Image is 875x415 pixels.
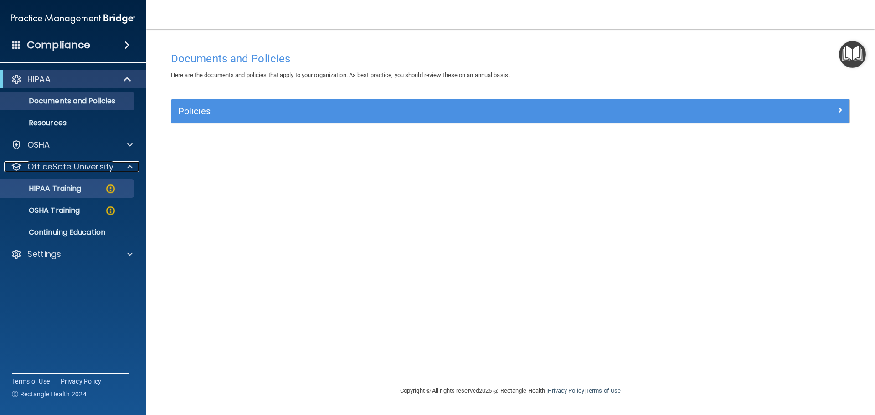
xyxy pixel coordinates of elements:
[11,161,133,172] a: OfficeSafe University
[6,206,80,215] p: OSHA Training
[178,106,673,116] h5: Policies
[11,74,132,85] a: HIPAA
[27,139,50,150] p: OSHA
[11,10,135,28] img: PMB logo
[178,104,843,118] a: Policies
[61,377,102,386] a: Privacy Policy
[11,249,133,260] a: Settings
[839,41,866,68] button: Open Resource Center
[27,74,51,85] p: HIPAA
[171,72,510,78] span: Here are the documents and policies that apply to your organization. As best practice, you should...
[105,205,116,216] img: warning-circle.0cc9ac19.png
[6,228,130,237] p: Continuing Education
[171,53,850,65] h4: Documents and Policies
[548,387,584,394] a: Privacy Policy
[586,387,621,394] a: Terms of Use
[344,376,677,405] div: Copyright © All rights reserved 2025 @ Rectangle Health | |
[6,118,130,128] p: Resources
[6,184,81,193] p: HIPAA Training
[105,183,116,195] img: warning-circle.0cc9ac19.png
[27,161,113,172] p: OfficeSafe University
[12,377,50,386] a: Terms of Use
[6,97,130,106] p: Documents and Policies
[11,139,133,150] a: OSHA
[27,39,90,51] h4: Compliance
[27,249,61,260] p: Settings
[12,389,87,399] span: Ⓒ Rectangle Health 2024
